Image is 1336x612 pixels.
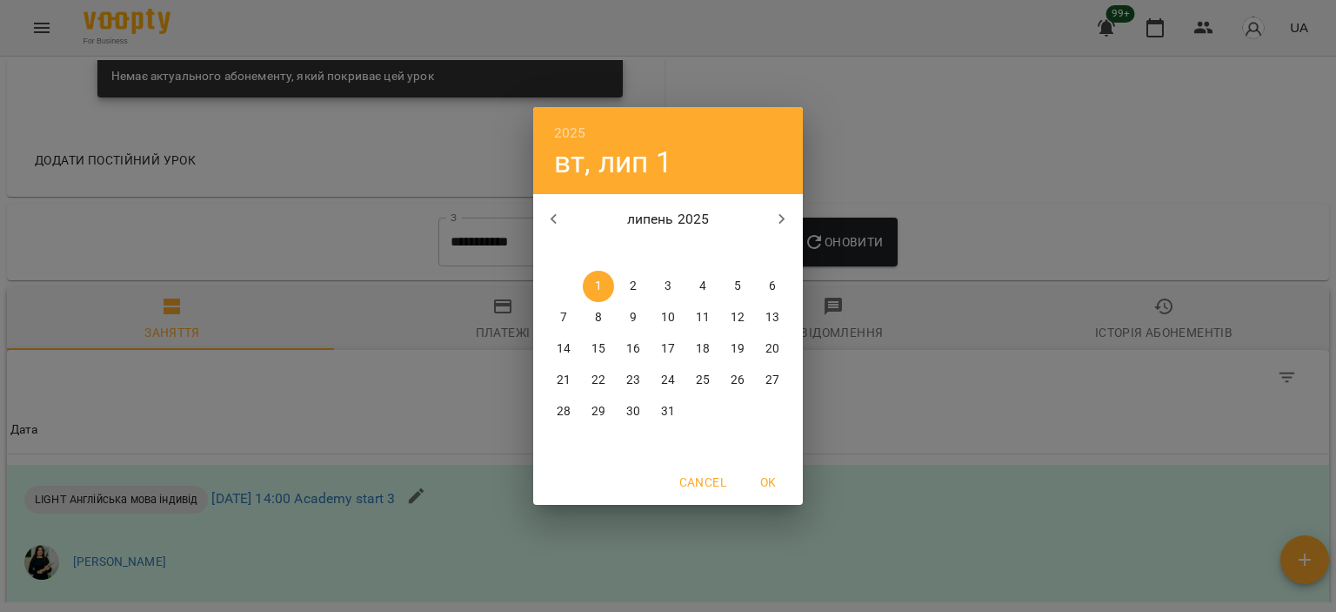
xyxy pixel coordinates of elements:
button: 31 [652,396,684,427]
button: 8 [583,302,614,333]
button: 5 [722,271,753,302]
p: 9 [630,309,637,326]
p: 8 [595,309,602,326]
button: 21 [548,365,579,396]
p: 17 [661,340,675,358]
button: 26 [722,365,753,396]
button: 15 [583,333,614,365]
p: 16 [626,340,640,358]
span: пт [687,245,718,262]
p: 15 [591,340,605,358]
button: 13 [757,302,788,333]
button: 2 [618,271,649,302]
p: 20 [765,340,779,358]
p: 27 [765,372,779,389]
p: 7 [560,309,567,326]
button: 17 [652,333,684,365]
p: 11 [696,309,710,326]
p: 10 [661,309,675,326]
button: 24 [652,365,684,396]
button: 11 [687,302,718,333]
p: 4 [699,278,706,295]
span: ср [618,245,649,262]
button: 1 [583,271,614,302]
button: 22 [583,365,614,396]
button: 30 [618,396,649,427]
p: 1 [595,278,602,295]
span: Cancel [679,472,726,493]
p: 18 [696,340,710,358]
button: 3 [652,271,684,302]
p: 2 [630,278,637,295]
p: 23 [626,372,640,389]
span: сб [722,245,753,262]
span: пн [548,245,579,262]
button: 27 [757,365,788,396]
button: 25 [687,365,718,396]
p: липень 2025 [575,209,762,230]
p: 21 [557,372,571,389]
button: 2025 [554,121,586,145]
p: 6 [769,278,776,295]
button: 10 [652,302,684,333]
p: 14 [557,340,571,358]
button: 14 [548,333,579,365]
button: вт, лип 1 [554,145,672,180]
button: 12 [722,302,753,333]
button: 6 [757,271,788,302]
button: 23 [618,365,649,396]
button: 4 [687,271,718,302]
button: OK [740,467,796,498]
button: 7 [548,302,579,333]
p: 31 [661,403,675,420]
p: 28 [557,403,571,420]
p: 5 [734,278,741,295]
p: 29 [591,403,605,420]
span: чт [652,245,684,262]
button: 29 [583,396,614,427]
p: 12 [731,309,745,326]
p: 25 [696,372,710,389]
button: 18 [687,333,718,365]
p: 3 [665,278,671,295]
button: 20 [757,333,788,365]
span: нд [757,245,788,262]
button: 19 [722,333,753,365]
button: 28 [548,396,579,427]
button: Cancel [672,467,733,498]
p: 19 [731,340,745,358]
p: 22 [591,372,605,389]
p: 13 [765,309,779,326]
span: вт [583,245,614,262]
p: 26 [731,372,745,389]
p: 30 [626,403,640,420]
button: 16 [618,333,649,365]
button: 9 [618,302,649,333]
span: OK [747,472,789,493]
p: 24 [661,372,675,389]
